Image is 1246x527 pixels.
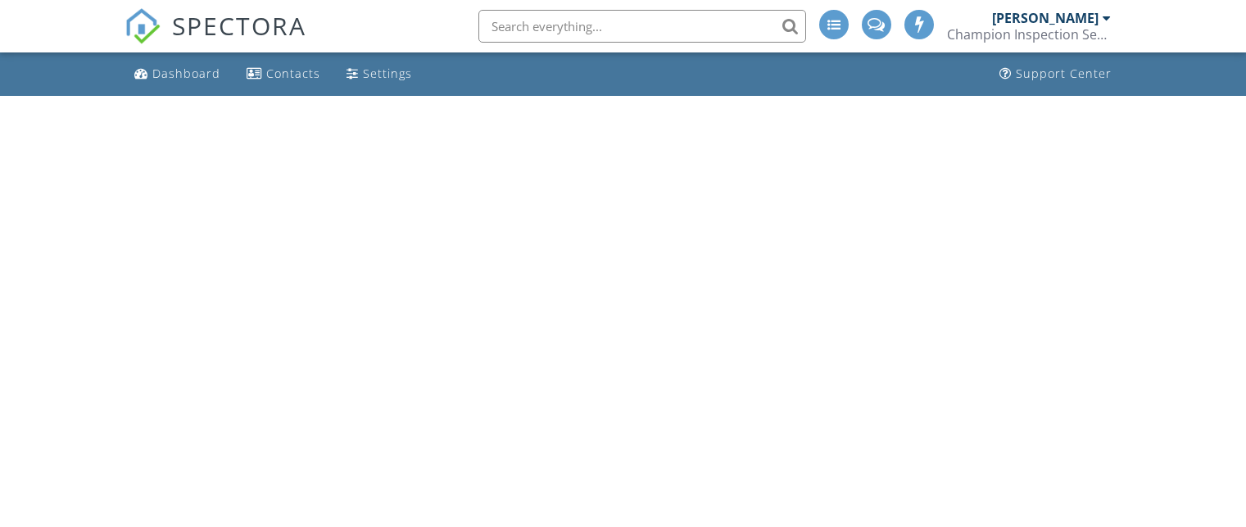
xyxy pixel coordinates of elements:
[993,59,1118,89] a: Support Center
[152,66,220,81] div: Dashboard
[947,26,1111,43] div: Champion Inspection Services
[172,8,306,43] span: SPECTORA
[478,10,806,43] input: Search everything...
[266,66,320,81] div: Contacts
[125,22,306,57] a: SPECTORA
[125,8,161,44] img: The Best Home Inspection Software - Spectora
[992,10,1099,26] div: [PERSON_NAME]
[240,59,327,89] a: Contacts
[340,59,419,89] a: Settings
[128,59,227,89] a: Dashboard
[363,66,412,81] div: Settings
[1016,66,1112,81] div: Support Center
